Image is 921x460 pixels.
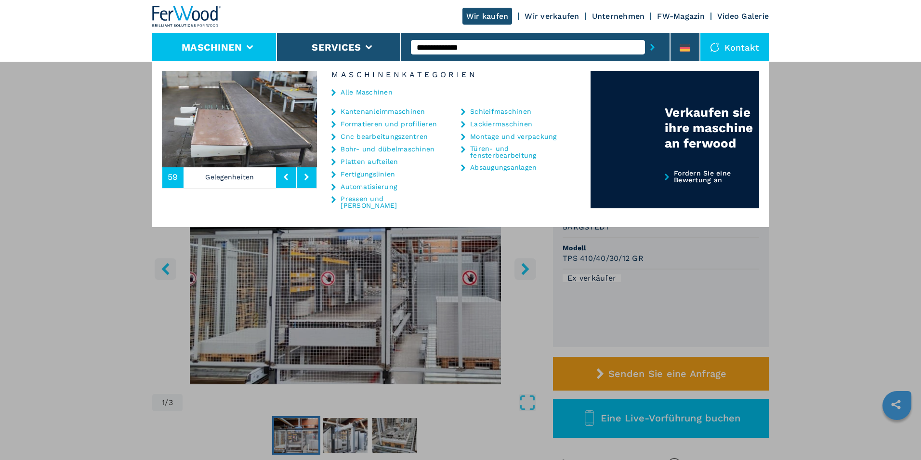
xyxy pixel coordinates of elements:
a: FW-Magazin [657,12,705,21]
div: Kontakt [700,33,769,62]
img: image [317,71,472,167]
a: Lackiermaschinen [470,121,532,127]
a: Cnc bearbeitungszentren [341,133,428,140]
a: Montage und verpackung [470,133,557,140]
a: Absaugungsanlagen [470,164,537,171]
img: Kontakt [710,42,720,52]
a: Video Galerie [717,12,769,21]
a: Pressen und [PERSON_NAME] [341,195,437,209]
a: Wir kaufen [462,8,513,25]
button: Services [312,41,361,53]
a: Kantenanleimmaschinen [341,108,425,115]
a: Formatieren und profilieren [341,121,437,127]
a: Wir verkaufen [525,12,579,21]
a: Platten aufteilen [341,158,398,165]
p: Gelegenheiten [184,166,276,188]
img: Ferwood [152,6,222,27]
a: Fordern Sie eine Bewertung an [591,170,759,209]
a: Bohr- und dübelmaschinen [341,146,434,152]
h6: Maschinenkategorien [317,71,591,79]
a: Unternehmen [592,12,645,21]
a: Alle Maschinen [341,89,393,95]
a: Türen- und fensterbearbeitung [470,145,566,159]
a: Schleifmaschinen [470,108,531,115]
div: Verkaufen sie ihre maschine an ferwood [665,105,759,151]
img: image [162,71,317,167]
span: 59 [168,173,178,181]
button: submit-button [645,36,660,58]
button: Maschinen [182,41,242,53]
a: Fertigungslinien [341,171,395,177]
a: Automatisierung [341,183,397,190]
